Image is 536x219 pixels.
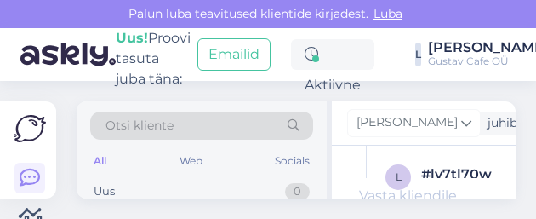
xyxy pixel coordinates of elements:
[396,170,402,183] span: l
[197,38,271,71] button: Emailid
[176,150,206,172] div: Web
[271,150,313,172] div: Socials
[116,30,148,46] b: Uus!
[356,113,458,132] span: [PERSON_NAME]
[368,6,408,21] span: Luba
[90,150,110,172] div: All
[116,28,191,89] div: Proovi tasuta juba täna:
[14,115,46,142] img: Askly Logo
[421,164,527,185] div: # lv7tl70w
[285,183,310,200] div: 0
[291,39,374,70] div: Aktiivne
[105,117,174,135] span: Otsi kliente
[94,183,115,200] div: Uus
[415,43,421,66] div: L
